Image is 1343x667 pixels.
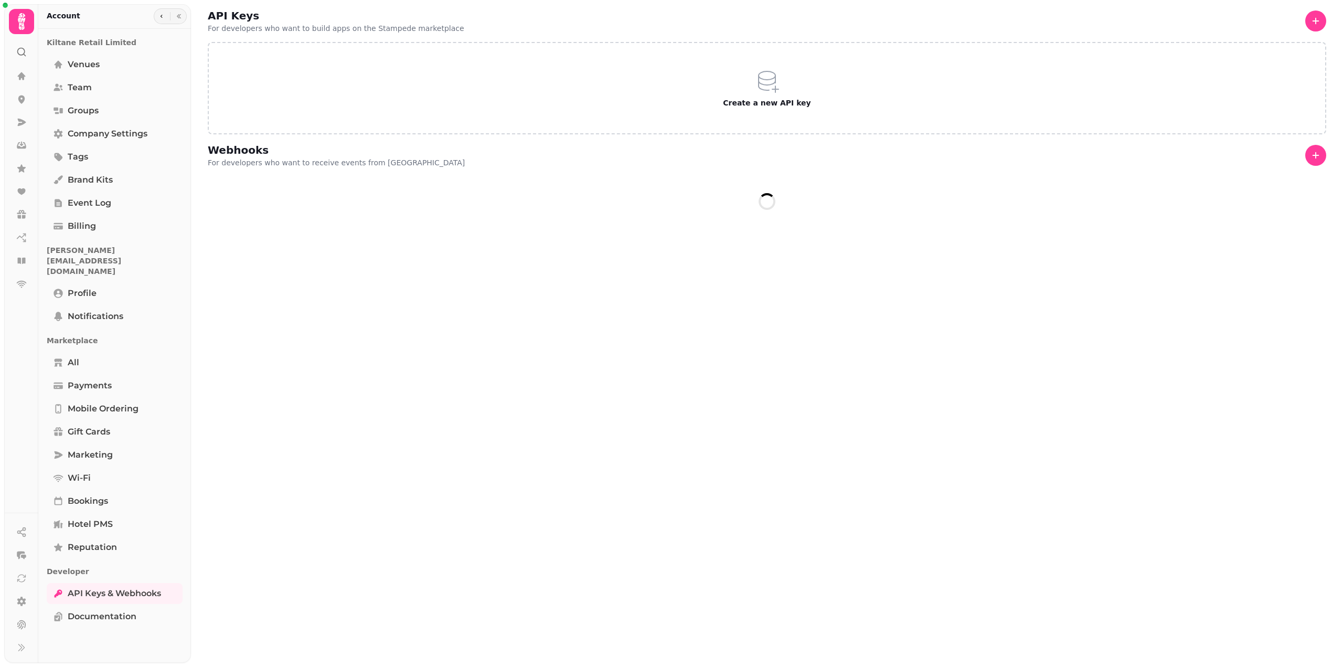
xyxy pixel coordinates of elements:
[68,310,123,323] span: Notifications
[47,468,183,489] a: Wi-Fi
[47,352,183,373] a: All
[68,287,97,300] span: Profile
[47,562,183,581] p: Developer
[234,98,1300,108] span: Create a new API key
[47,421,183,442] a: Gift cards
[68,151,88,163] span: Tags
[68,587,161,600] span: API keys & webhooks
[47,283,183,304] a: Profile
[68,104,99,117] span: Groups
[208,8,409,23] h2: API Keys
[208,42,1326,134] button: Create a new API key
[47,331,183,350] p: Marketplace
[68,81,92,94] span: Team
[47,100,183,121] a: Groups
[47,193,183,214] a: Event log
[208,157,465,168] p: For developers who want to receive events from [GEOGRAPHIC_DATA]
[208,23,464,34] p: For developers who want to build apps on the Stampede marketplace
[47,54,183,75] a: Venues
[47,306,183,327] a: Notifications
[47,241,183,281] p: [PERSON_NAME][EMAIL_ADDRESS][DOMAIN_NAME]
[47,77,183,98] a: Team
[68,472,91,484] span: Wi-Fi
[68,197,111,209] span: Event log
[68,403,138,415] span: Mobile ordering
[68,174,113,186] span: Brand Kits
[47,216,183,237] a: Billing
[68,495,108,507] span: Bookings
[47,398,183,419] a: Mobile ordering
[68,356,79,369] span: All
[208,143,409,157] h2: Webhooks
[47,583,183,604] a: API keys & webhooks
[68,58,100,71] span: Venues
[47,123,183,144] a: Company settings
[68,379,112,392] span: Payments
[47,606,183,627] a: Documentation
[68,541,117,554] span: Reputation
[68,426,110,438] span: Gift cards
[47,444,183,465] a: Marketing
[47,537,183,558] a: Reputation
[47,170,183,190] a: Brand Kits
[68,220,96,232] span: Billing
[47,10,80,21] h2: Account
[47,491,183,512] a: Bookings
[68,128,147,140] span: Company settings
[68,610,136,623] span: Documentation
[47,514,183,535] a: Hotel PMS
[47,375,183,396] a: Payments
[68,518,113,531] span: Hotel PMS
[68,449,113,461] span: Marketing
[47,146,183,167] a: Tags
[47,33,183,52] p: Kiltane Retail Limited
[38,29,191,663] nav: Tabs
